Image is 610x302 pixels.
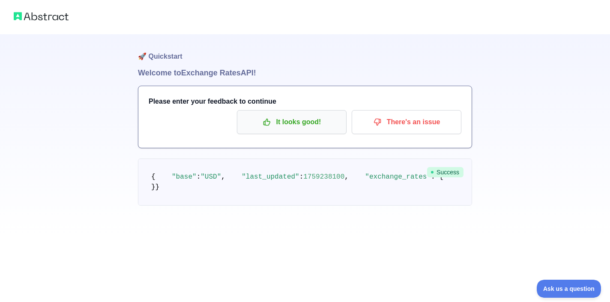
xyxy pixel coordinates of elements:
p: There's an issue [358,115,455,129]
p: It looks good! [243,115,340,129]
span: , [221,173,225,181]
span: Success [427,167,463,177]
span: "USD" [200,173,221,181]
span: "exchange_rates" [365,173,431,181]
h1: Welcome to Exchange Rates API! [138,67,472,79]
span: "base" [172,173,197,181]
span: "last_updated" [242,173,299,181]
code: } } [151,173,534,191]
iframe: Toggle Customer Support [537,280,601,298]
span: : [197,173,201,181]
span: , [344,173,349,181]
h1: 🚀 Quickstart [138,34,472,67]
span: 1759238100 [303,173,344,181]
h3: Please enter your feedback to continue [149,96,461,107]
button: It looks good! [237,110,347,134]
span: { [151,173,155,181]
img: Abstract logo [14,10,69,22]
button: There's an issue [352,110,461,134]
span: : [299,173,304,181]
